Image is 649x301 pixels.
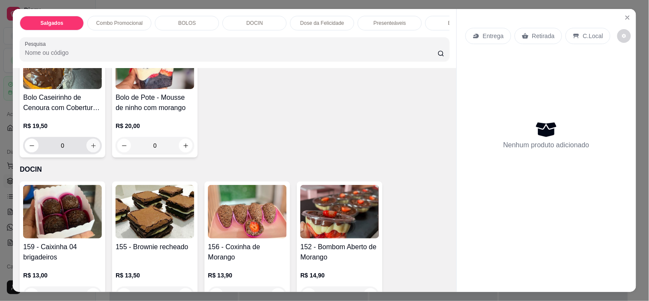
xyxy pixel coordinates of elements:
label: Pesquisa [25,40,49,48]
h4: 159 - Caixinha 04 brigadeiros [23,242,102,262]
h4: Bolo Caseirinho de Cenoura com Cobertura de Chocolate [23,92,102,113]
h4: 155 - Brownie recheado [116,242,194,252]
p: R$ 19,50 [23,122,102,130]
img: product-image [208,185,287,238]
button: increase-product-quantity [179,139,193,152]
button: decrease-product-quantity [25,139,39,152]
button: Close [621,11,634,24]
p: R$ 14,90 [300,271,379,280]
p: Dose da Felicidade [300,20,344,27]
button: decrease-product-quantity [117,139,131,152]
p: DOCIN [246,20,263,27]
p: R$ 20,00 [116,122,194,130]
p: R$ 13,50 [116,271,194,280]
img: product-image [116,185,194,238]
h4: 152 - Bombom Aberto de Morango [300,242,379,262]
p: Combo Promocional [96,20,143,27]
p: R$ 13,00 [23,271,102,280]
p: Retirada [532,32,555,40]
img: product-image [23,185,102,238]
p: BOLOS [178,20,196,27]
p: Presenteáveis [373,20,406,27]
p: R$ 13,90 [208,271,287,280]
img: product-image [300,185,379,238]
input: Pesquisa [25,48,438,57]
p: DOCIN [20,164,449,175]
p: Nenhum produto adicionado [504,140,590,150]
p: Salgados [41,20,63,27]
button: increase-product-quantity [86,139,100,152]
p: Bebidas [448,20,467,27]
button: decrease-product-quantity [617,29,631,43]
p: C.Local [583,32,603,40]
h4: Bolo de Pote - Mousse de ninho com morango [116,92,194,113]
h4: 156 - Coxinha de Morango [208,242,287,262]
p: Entrega [483,32,504,40]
